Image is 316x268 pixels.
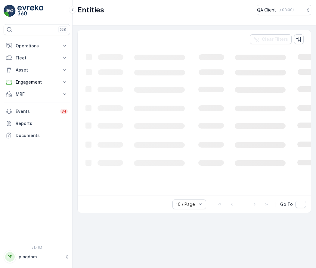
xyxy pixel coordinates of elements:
p: Operations [16,43,58,49]
p: Clear Filters [262,36,288,42]
button: QA Client(+03:00) [257,5,311,15]
button: Asset [4,64,70,76]
button: Engagement [4,76,70,88]
button: Fleet [4,52,70,64]
p: pingdom [19,254,62,260]
a: Events34 [4,105,70,117]
img: logo_light-DOdMpM7g.png [17,5,43,17]
a: Documents [4,129,70,142]
span: v 1.48.1 [4,246,70,249]
p: Engagement [16,79,58,85]
span: Go To [280,201,293,207]
p: Events [16,108,57,114]
button: Clear Filters [250,34,292,44]
button: Operations [4,40,70,52]
p: QA Client [257,7,276,13]
p: MRF [16,91,58,97]
p: Reports [16,120,68,126]
button: MRF [4,88,70,100]
button: PPpingdom [4,250,70,263]
p: Documents [16,132,68,139]
p: ( +03:00 ) [278,8,294,12]
div: PP [5,252,15,262]
p: 34 [61,109,67,114]
p: ⌘B [60,27,66,32]
a: Reports [4,117,70,129]
p: Asset [16,67,58,73]
p: Entities [77,5,104,15]
p: Fleet [16,55,58,61]
img: logo [4,5,16,17]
